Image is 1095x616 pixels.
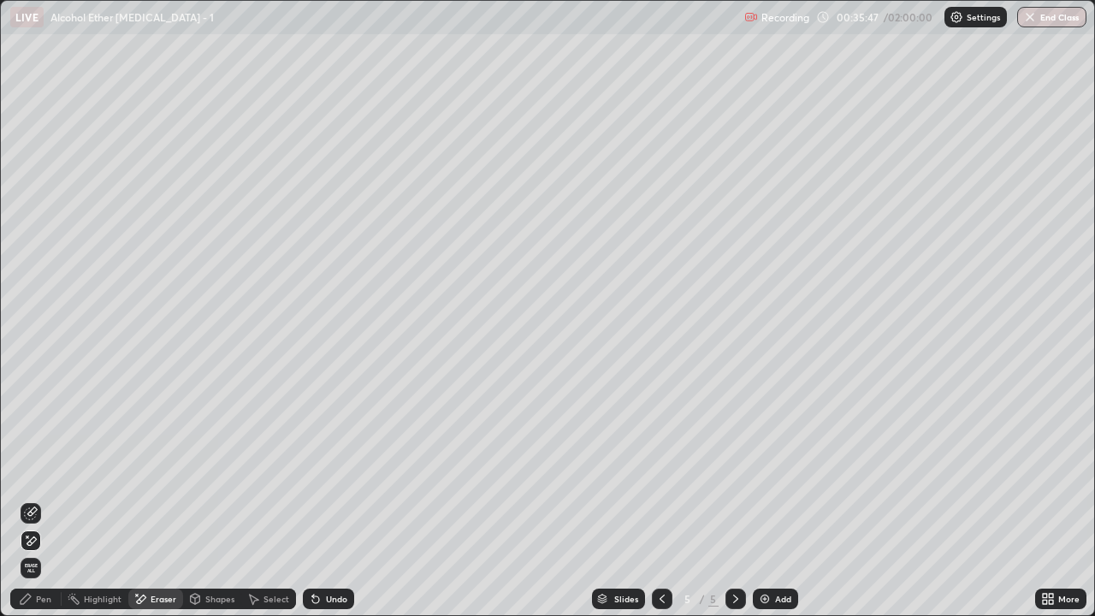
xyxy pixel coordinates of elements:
div: Pen [36,595,51,603]
div: Eraser [151,595,176,603]
div: Select [263,595,289,603]
div: 5 [679,594,696,604]
div: Shapes [205,595,234,603]
p: Recording [761,11,809,24]
div: Slides [614,595,638,603]
p: Alcohol Ether [MEDICAL_DATA] - 1 [50,10,214,24]
div: Add [775,595,791,603]
img: class-settings-icons [950,10,963,24]
img: add-slide-button [758,592,772,606]
button: End Class [1017,7,1086,27]
p: LIVE [15,10,38,24]
div: More [1058,595,1080,603]
img: end-class-cross [1023,10,1037,24]
div: / [700,594,705,604]
span: Erase all [21,563,40,573]
p: Settings [967,13,1000,21]
div: Undo [326,595,347,603]
div: 5 [708,591,719,607]
img: recording.375f2c34.svg [744,10,758,24]
div: Highlight [84,595,121,603]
